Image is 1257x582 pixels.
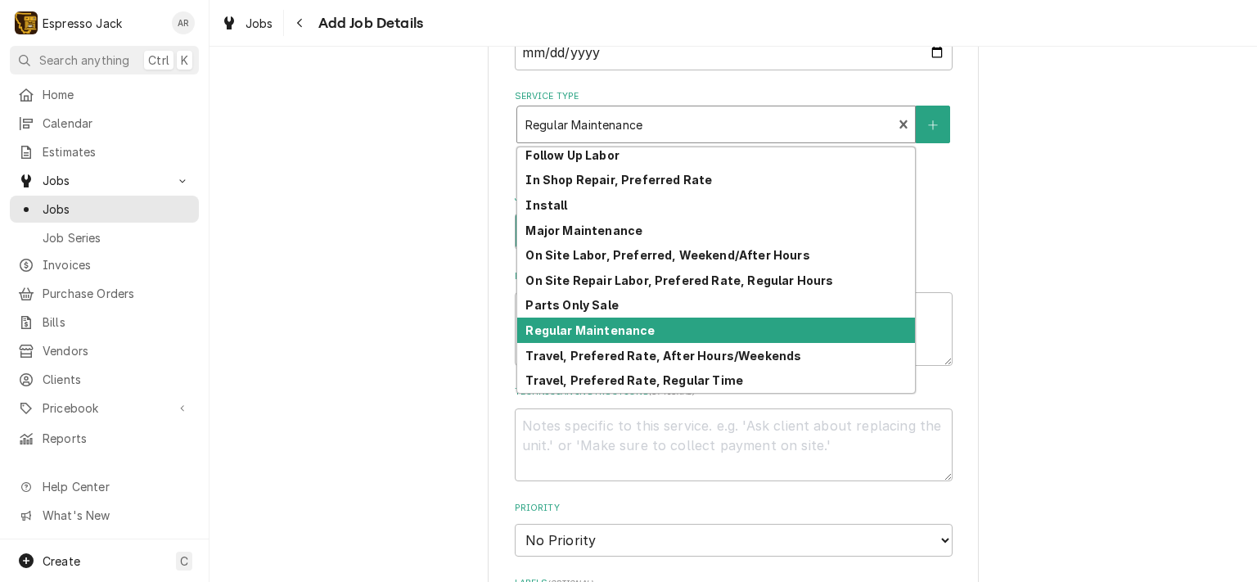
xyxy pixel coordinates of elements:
span: Invoices [43,256,191,273]
span: Create [43,554,80,568]
span: Jobs [43,201,191,218]
a: Go to Jobs [10,167,199,194]
strong: On Site Labor, Preferred, Weekend/After Hours [525,248,809,262]
a: Estimates [10,138,199,165]
div: Technician Instructions [515,386,953,481]
div: Allan Ross's Avatar [172,11,195,34]
span: Job Series [43,229,191,246]
span: Jobs [43,172,166,189]
div: E [15,11,38,34]
span: Calendar [43,115,191,132]
a: Reports [10,425,199,452]
div: Job Type [515,192,953,250]
span: Estimates [43,143,191,160]
strong: Travel, Prefered Rate, After Hours/Weekends [525,349,801,363]
a: Jobs [214,10,280,37]
strong: Major Maintenance [525,223,642,237]
span: Home [43,86,191,103]
svg: Create New Service [928,120,938,131]
span: Search anything [39,52,129,69]
button: Search anythingCtrlK [10,46,199,74]
div: Priority [515,502,953,557]
span: Pricebook [43,399,166,417]
strong: Follow Up Labor [525,148,619,162]
a: Calendar [10,110,199,137]
strong: Install [525,198,567,212]
a: Bills [10,309,199,336]
label: Priority [515,502,953,515]
a: Job Series [10,224,199,251]
a: Go to Pricebook [10,395,199,422]
div: Espresso Jack's Avatar [15,11,38,34]
a: Go to Help Center [10,473,199,500]
a: Go to What's New [10,502,199,529]
span: C [180,553,188,570]
a: Home [10,81,199,108]
span: Reports [43,430,191,447]
a: Vendors [10,337,199,364]
button: Navigate back [287,10,313,36]
label: Reason For Call [515,270,953,283]
div: Service Type [515,90,953,171]
span: Add Job Details [313,12,423,34]
div: Reason For Call [515,270,953,366]
a: Clients [10,366,199,393]
label: Job Type [515,192,953,205]
input: yyyy-mm-dd [515,34,953,70]
span: Help Center [43,478,189,495]
strong: Parts Only Sale [525,298,618,312]
span: Clients [43,371,191,388]
a: Jobs [10,196,199,223]
span: Bills [43,314,191,331]
strong: On Site Repair Labor, Prefered Rate, Regular Hours [525,273,833,287]
strong: Regular Maintenance [525,323,655,337]
span: What's New [43,507,189,524]
span: Purchase Orders [43,285,191,302]
strong: In Shop Repair, Preferred Rate [525,173,712,187]
label: Technician Instructions [515,386,953,399]
textarea: replace Water filter [515,292,953,366]
span: K [181,52,188,69]
span: Vendors [43,342,191,359]
strong: Travel, Prefered Rate, Regular Time [525,373,743,387]
button: Create New Service [916,106,950,143]
label: Service Type [515,90,953,103]
div: AR [172,11,195,34]
span: Ctrl [148,52,169,69]
span: Jobs [246,15,273,32]
a: Invoices [10,251,199,278]
div: Espresso Jack [43,15,122,32]
a: Purchase Orders [10,280,199,307]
